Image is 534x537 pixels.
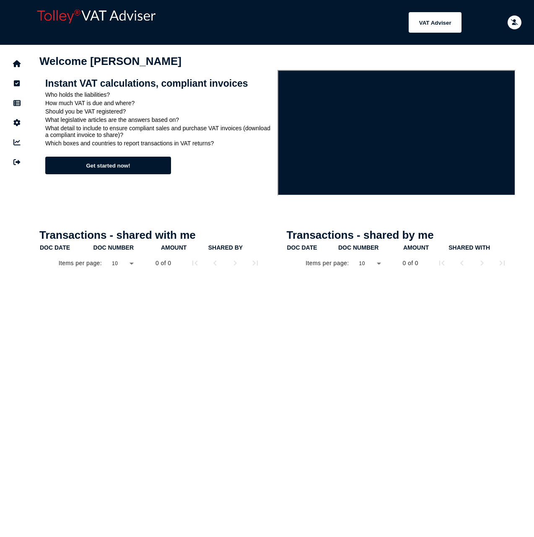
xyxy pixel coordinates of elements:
[34,6,159,39] div: app logo
[161,244,207,251] div: Amount
[277,70,516,196] iframe: VAT Adviser intro
[40,244,93,251] div: doc date
[45,91,272,98] p: Who holds the liabilities?
[156,259,171,267] div: 0 of 0
[287,244,317,251] div: doc date
[287,229,516,242] h1: Transactions - shared by me
[8,94,26,112] button: Data manager
[338,244,378,251] div: doc number
[45,140,272,147] p: Which boxes and countries to report transactions in VAT returns?
[8,55,26,72] button: Home
[448,244,490,251] div: shared with
[45,125,272,138] p: What detail to include to ensure compliant sales and purchase VAT invoices (download a compliant ...
[40,244,70,251] div: doc date
[409,12,461,33] button: Shows a dropdown of VAT Advisor options
[93,244,160,251] div: doc number
[511,20,518,25] i: Email needs to be verified
[8,134,26,151] button: Insights
[45,78,272,89] h2: Instant VAT calculations, compliant invoices
[338,244,402,251] div: doc number
[448,244,514,251] div: shared with
[93,244,134,251] div: doc number
[8,114,26,132] button: Manage settings
[208,244,243,251] div: shared by
[59,259,102,267] div: Items per page:
[208,244,267,251] div: shared by
[287,244,338,251] div: doc date
[403,244,429,251] div: Amount
[39,229,269,242] h1: Transactions - shared with me
[45,108,272,115] p: Should you be VAT registered?
[403,244,448,251] div: Amount
[45,100,272,106] p: How much VAT is due and where?
[45,116,272,123] p: What legislative articles are the answers based on?
[161,244,187,251] div: Amount
[306,259,349,267] div: Items per page:
[8,153,26,171] button: Sign out
[45,157,171,174] button: Get started now!
[403,259,418,267] div: 0 of 0
[163,12,461,33] menu: navigate products
[39,55,516,68] h1: Welcome [PERSON_NAME]
[8,75,26,92] button: Tasks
